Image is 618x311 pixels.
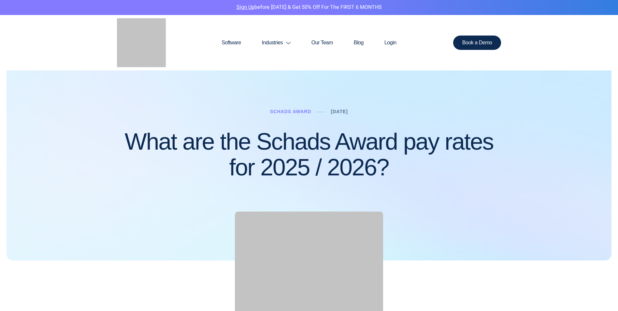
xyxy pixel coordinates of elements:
[462,40,492,45] span: Book a Demo
[331,109,348,114] a: [DATE]
[117,129,501,180] h1: What are the Schads Award pay rates for 2025 / 2026?
[211,27,251,58] a: Software
[270,109,311,114] a: Schads Award
[343,27,374,58] a: Blog
[301,27,343,58] a: Our Team
[237,3,254,11] a: Sign Up
[5,3,613,12] p: before [DATE] & Get 50% Off for the FIRST 6 MONTHS
[252,27,301,58] a: Industries
[374,27,407,58] a: Login
[453,36,501,50] a: Book a Demo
